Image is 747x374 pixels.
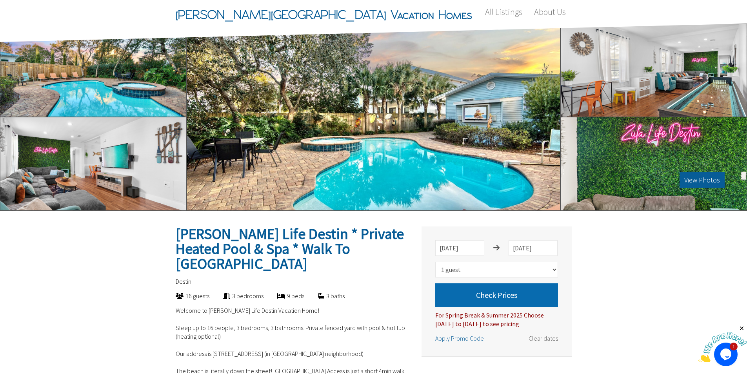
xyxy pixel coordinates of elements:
[304,292,345,300] div: 3 baths
[509,240,558,256] input: Check-out
[176,226,408,271] h2: [PERSON_NAME] Life Destin * Private Heated Pool & Spa * Walk To [GEOGRAPHIC_DATA]
[162,292,209,300] div: 16 guests
[435,240,484,256] input: Check-in
[435,307,558,328] div: For Spring Break & Summer 2025 Choose [DATE] to [DATE] to see pricing
[435,334,484,342] span: Apply Promo Code
[680,172,725,188] button: View Photos
[176,277,191,285] span: Destin
[529,334,558,342] span: Clear dates
[176,3,472,26] span: [PERSON_NAME][GEOGRAPHIC_DATA] Vacation Homes
[698,325,747,362] iframe: chat widget
[435,283,558,307] button: Check Prices
[264,292,304,300] div: 9 beds
[209,292,264,300] div: 3 bedrooms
